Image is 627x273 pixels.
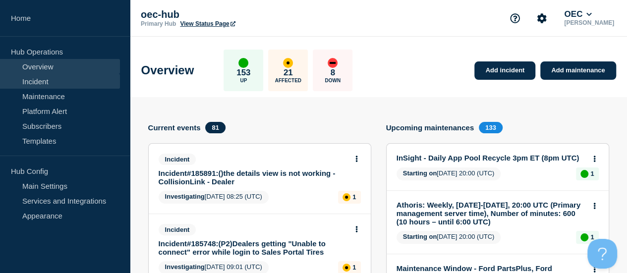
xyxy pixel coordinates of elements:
[165,193,205,200] span: Investigating
[562,9,593,19] button: OEC
[275,78,301,83] p: Affected
[331,68,335,78] p: 8
[397,154,585,162] a: InSight - Daily App Pool Recycle 3pm ET (8pm UTC)
[505,8,525,29] button: Support
[590,233,594,241] p: 1
[386,123,474,132] h4: Upcoming maintenances
[403,169,437,177] span: Starting on
[328,58,338,68] div: down
[580,233,588,241] div: up
[397,167,501,180] span: [DATE] 20:00 (UTC)
[180,20,235,27] a: View Status Page
[325,78,341,83] p: Down
[240,78,247,83] p: Up
[474,61,535,80] a: Add incident
[562,19,616,26] p: [PERSON_NAME]
[165,263,205,271] span: Investigating
[397,201,585,226] a: Athoris: Weekly, [DATE]-[DATE], 20:00 UTC (Primary management server time), Number of minutes: 60...
[141,63,194,77] h1: Overview
[283,58,293,68] div: affected
[531,8,552,29] button: Account settings
[141,20,176,27] p: Primary Hub
[284,68,293,78] p: 21
[580,170,588,178] div: up
[205,122,225,133] span: 81
[159,239,347,256] a: Incident#185748:(P2)Dealers getting "Unable to connect" error while login to Sales Portal Tires
[141,9,339,20] p: oec-hub
[352,264,356,271] p: 1
[159,154,196,165] span: Incident
[236,68,250,78] p: 153
[342,264,350,272] div: affected
[238,58,248,68] div: up
[540,61,616,80] a: Add maintenance
[148,123,201,132] h4: Current events
[342,193,350,201] div: affected
[403,233,437,240] span: Starting on
[159,169,347,186] a: Incident#185891:()the details view is not working - CollisionLink - Dealer
[590,170,594,177] p: 1
[352,193,356,201] p: 1
[159,224,196,235] span: Incident
[479,122,503,133] span: 133
[587,239,617,269] iframe: Help Scout Beacon - Open
[397,231,501,244] span: [DATE] 20:00 (UTC)
[159,191,269,204] span: [DATE] 08:25 (UTC)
